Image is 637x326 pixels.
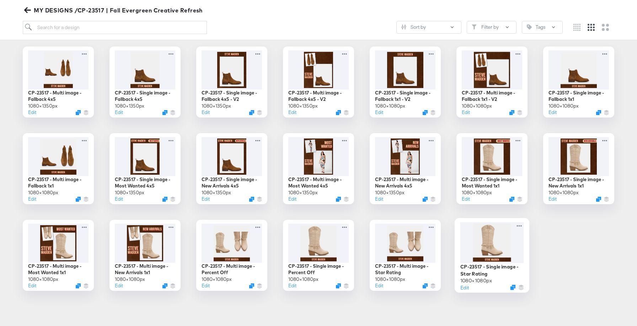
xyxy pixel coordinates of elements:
[375,89,435,103] div: CP-23517 - Single image - Fallback 1x1 - V2
[162,110,167,115] svg: Duplicate
[76,197,81,202] svg: Duplicate
[28,109,36,116] button: Edit
[543,133,614,204] div: CP-23517 - Single image - New Arrivals 1x11080×1080pxEditDuplicate
[249,283,254,288] svg: Duplicate
[462,103,492,109] div: 1080 × 1080 px
[460,277,492,284] div: 1080 × 1080 px
[596,197,601,202] button: Duplicate
[288,276,318,283] div: 1080 × 1080 px
[23,47,94,118] div: CP-23517 - Multi image - Fallback 4x51080×1350pxEditDuplicate
[202,196,210,202] button: Edit
[115,89,175,103] div: CP-23517 - Single image - Fallback 4x5
[375,103,405,109] div: 1080 × 1080 px
[283,47,354,118] div: CP-23517 - Multi image - Fallback 4x5 - V21080×1350pxEditDuplicate
[423,283,428,288] svg: Duplicate
[370,220,441,291] div: CP-23517 - Multi image - Star Rating1080×1080pxEditDuplicate
[375,282,383,289] button: Edit
[249,110,254,115] svg: Duplicate
[202,263,262,276] div: CP-23517 - Multi image - Percent Off
[375,109,383,116] button: Edit
[23,5,205,15] button: MY DESIGNS /CP-23517 | Fall Evergreen Creative Refresh
[115,103,144,109] div: 1080 × 1350 px
[196,220,267,291] div: CP-23517 - Multi image - Percent Off1080×1080pxEditDuplicate
[401,25,406,29] svg: Sliders
[548,103,579,109] div: 1080 × 1080 px
[162,197,167,202] svg: Duplicate
[375,276,405,283] div: 1080 × 1080 px
[202,282,210,289] button: Edit
[288,189,318,196] div: 1080 × 1350 px
[510,284,515,290] button: Duplicate
[196,47,267,118] div: CP-23517 - Single image - Fallback 4x5 - V21080×1350pxEditDuplicate
[462,89,522,103] div: CP-23517 - Multi image - Fallback 1x1 - V2
[548,89,609,103] div: CP-23517 - Single image - Fallback 1x1
[375,263,435,276] div: CP-23517 - Multi image - Star Rating
[288,282,296,289] button: Edit
[26,5,203,15] span: MY DESIGNS /CP-23517 | Fall Evergreen Creative Refresh
[202,276,232,283] div: 1080 × 1080 px
[115,276,145,283] div: 1080 × 1080 px
[28,196,36,202] button: Edit
[336,197,341,202] button: Duplicate
[202,89,262,103] div: CP-23517 - Single image - Fallback 4x5 - V2
[472,25,477,29] svg: Filter
[162,283,167,288] svg: Duplicate
[202,176,262,189] div: CP-23517 - Single image - New Arrivals 4x5
[28,176,89,189] div: CP-23517 - Multi image - Fallback 1x1
[109,47,181,118] div: CP-23517 - Single image - Fallback 4x51080×1350pxEditDuplicate
[196,133,267,204] div: CP-23517 - Single image - New Arrivals 4x51080×1350pxEditDuplicate
[336,283,341,288] svg: Duplicate
[423,197,428,202] button: Duplicate
[109,220,181,291] div: CP-23517 - Multi image - New Arrivals 1x11080×1080pxEditDuplicate
[115,263,175,276] div: CP-23517 - Multi image - New Arrivals 1x1
[115,109,123,116] button: Edit
[115,282,123,289] button: Edit
[548,196,557,202] button: Edit
[548,109,557,116] button: Edit
[28,103,58,109] div: 1080 × 1350 px
[202,103,231,109] div: 1080 × 1350 px
[543,47,614,118] div: CP-23517 - Single image - Fallback 1x11080×1080pxEditDuplicate
[467,21,516,34] button: FilterFilter by
[396,21,461,34] button: SlidersSort by
[455,218,529,293] div: CP-23517 - Single image - Star Rating1080×1080pxEditDuplicate
[23,133,94,204] div: CP-23517 - Multi image - Fallback 1x11080×1080pxEditDuplicate
[460,284,469,290] button: Edit
[288,103,318,109] div: 1080 × 1350 px
[460,263,524,277] div: CP-23517 - Single image - Star Rating
[375,196,383,202] button: Edit
[573,24,580,31] svg: Small grid
[23,21,207,34] input: Search for a design
[76,283,81,288] svg: Duplicate
[456,47,528,118] div: CP-23517 - Multi image - Fallback 1x1 - V21080×1080pxEditDuplicate
[596,110,601,115] svg: Duplicate
[28,276,58,283] div: 1080 × 1080 px
[28,89,89,103] div: CP-23517 - Multi image - Fallback 4x5
[423,110,428,115] button: Duplicate
[28,189,58,196] div: 1080 × 1080 px
[115,196,123,202] button: Edit
[527,25,532,29] svg: Tag
[336,110,341,115] svg: Duplicate
[462,196,470,202] button: Edit
[28,282,36,289] button: Edit
[370,133,441,204] div: CP-23517 - Multi image - New Arrivals 4x51080×1350pxEditDuplicate
[509,197,514,202] svg: Duplicate
[249,197,254,202] svg: Duplicate
[202,189,231,196] div: 1080 × 1350 px
[548,176,609,189] div: CP-23517 - Single image - New Arrivals 1x1
[288,263,349,276] div: CP-23517 - Single image - Percent Off
[288,196,296,202] button: Edit
[115,189,144,196] div: 1080 × 1350 px
[23,220,94,291] div: CP-23517 - Multi image - Most Wanted 1x11080×1080pxEditDuplicate
[462,189,492,196] div: 1080 × 1080 px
